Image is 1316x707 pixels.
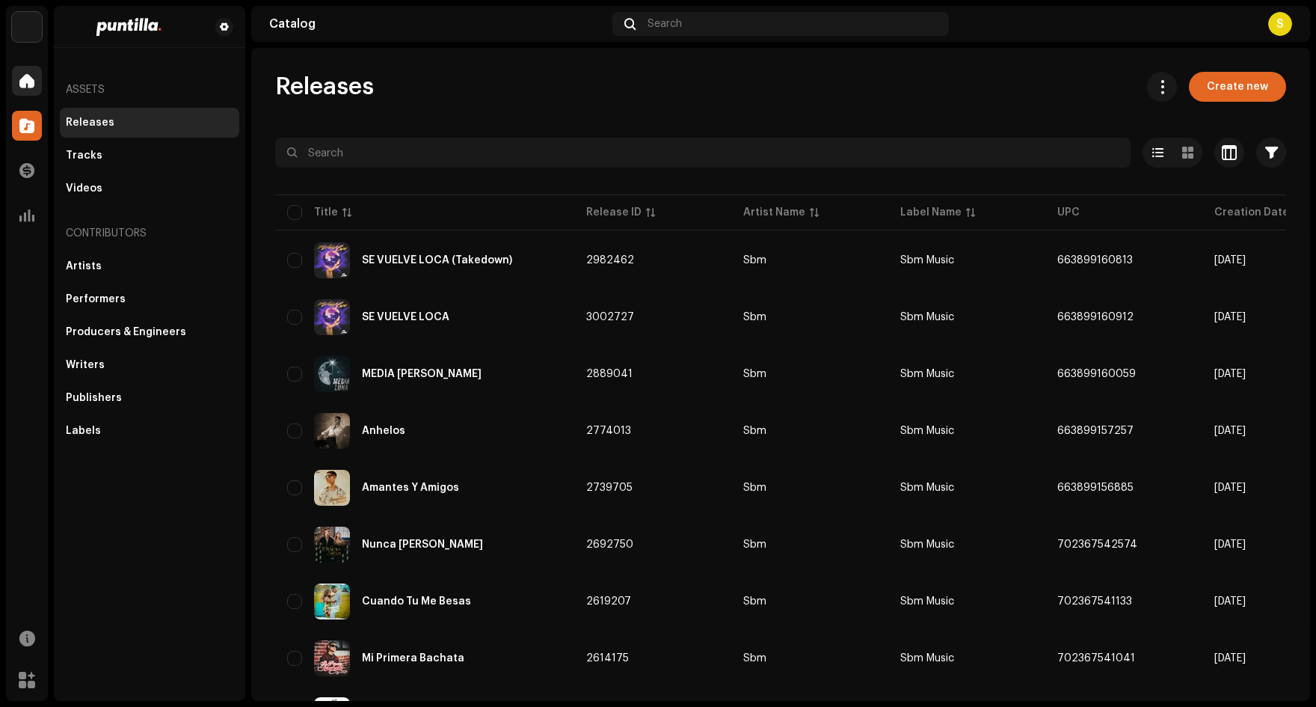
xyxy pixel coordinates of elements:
img: 2b818475-bbf4-4b98-bec1-5711c409c9dc [66,18,191,36]
div: MEDIA LUNA [362,369,482,379]
div: Sbm [743,483,766,493]
re-a-nav-header: Contributors [60,215,239,251]
div: Tracks [66,150,102,162]
div: Writers [66,359,105,371]
span: 2614175 [586,653,629,664]
img: b8dc9f36-ffaa-4511-94c9-90f77814fc53 [314,299,350,335]
span: 663899156885 [1057,483,1134,493]
span: 2774013 [586,426,631,436]
div: Sbm [743,539,766,550]
span: Sbm Music [900,539,954,550]
span: Sbm [743,369,876,379]
span: Sbm Music [900,596,954,607]
div: Sbm [743,369,766,379]
div: SE VUELVE LOCA [362,312,449,322]
div: Sbm [743,312,766,322]
span: 663899160813 [1057,255,1133,266]
span: Jun 25, 2025 [1214,369,1246,379]
div: Cuando Tu Me Besas [362,596,471,607]
span: Apr 23, 2025 [1214,426,1246,436]
re-a-nav-header: Assets [60,72,239,108]
div: Labels [66,425,101,437]
div: Publishers [66,392,122,404]
span: Create new [1207,72,1268,102]
div: S [1268,12,1292,36]
span: 3002727 [586,312,634,322]
div: Sbm [743,426,766,436]
div: Label Name [900,205,962,220]
div: Sbm [743,653,766,664]
span: Sbm [743,426,876,436]
div: Performers [66,293,126,305]
span: 2619207 [586,596,631,607]
span: Releases [275,72,374,102]
span: Jan 14, 2025 [1214,596,1246,607]
div: Release ID [586,205,642,220]
re-m-nav-item: Producers & Engineers [60,317,239,347]
span: Mar 5, 2025 [1214,539,1246,550]
span: 663899157257 [1057,426,1134,436]
img: c026ba27-456d-4362-bce6-38274917b5e3 [314,413,350,449]
div: Videos [66,183,102,195]
span: Sbm [743,539,876,550]
span: Sbm [743,483,876,493]
button: Create new [1189,72,1286,102]
re-m-nav-item: Performers [60,284,239,314]
img: a6437e74-8c8e-4f74-a1ce-131745af0155 [12,12,42,42]
input: Search [275,138,1131,168]
re-m-nav-item: Publishers [60,383,239,413]
div: Amantes Y Amigos [362,483,459,493]
span: Mar 31, 2025 [1214,483,1246,493]
div: Sbm [743,255,766,266]
re-m-nav-item: Videos [60,174,239,203]
div: Sbm [743,596,766,607]
span: Sbm [743,312,876,322]
span: Sbm Music [900,369,954,379]
div: Artist Name [743,205,805,220]
img: 5c6614b5-601e-42a2-b933-07c55c748edb [314,584,350,619]
span: 2739705 [586,483,633,493]
img: 5c468334-e295-488c-81a1-a65f7c2c1f71 [314,356,350,392]
re-m-nav-item: Tracks [60,141,239,171]
re-m-nav-item: Releases [60,108,239,138]
span: Sbm Music [900,653,954,664]
re-m-nav-item: Labels [60,416,239,446]
span: 702367541133 [1057,596,1132,607]
div: Title [314,205,338,220]
span: Sbm Music [900,483,954,493]
div: Mi Primera Bachata [362,653,464,664]
span: Sbm Music [900,255,954,266]
span: Aug 19, 2025 [1214,255,1246,266]
span: Sep 10, 2025 [1214,312,1246,322]
re-m-nav-item: Artists [60,251,239,281]
span: 663899160059 [1057,369,1136,379]
span: Search [648,18,682,30]
img: c7927d71-1a6c-4a79-a539-276db4d05452 [314,527,350,563]
span: Jan 10, 2025 [1214,653,1246,664]
span: 2982462 [586,255,634,266]
re-m-nav-item: Writers [60,350,239,380]
span: 2692750 [586,539,633,550]
span: Sbm [743,596,876,607]
span: 663899160912 [1057,312,1134,322]
div: Creation Date [1214,205,1289,220]
div: Releases [66,117,114,129]
span: Sbm Music [900,312,954,322]
span: 2889041 [586,369,633,379]
div: Anhelos [362,426,405,436]
div: SE VUELVE LOCA (Takedown) [362,255,512,266]
span: 702367542574 [1057,539,1137,550]
img: c20fad93-58ac-4da8-adfe-53d5abe9e64a [314,242,350,278]
span: Sbm [743,255,876,266]
img: 5214205c-654d-4e40-bb8f-14b492ef0a94 [314,640,350,676]
div: Artists [66,260,102,272]
span: 702367541041 [1057,653,1135,664]
span: Sbm Music [900,426,954,436]
img: 07c084f2-0bf6-453d-8663-4af9c7eb9640 [314,470,350,506]
span: Sbm [743,653,876,664]
div: Catalog [269,18,606,30]
div: Nunca Te Mentí [362,539,483,550]
div: Producers & Engineers [66,326,186,338]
